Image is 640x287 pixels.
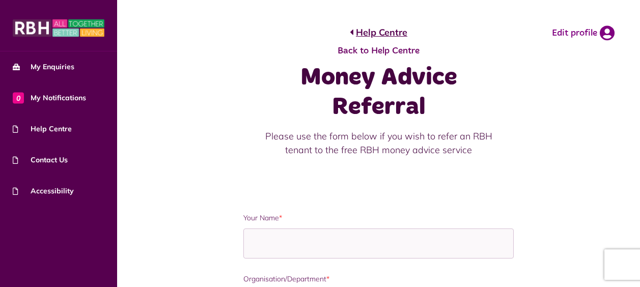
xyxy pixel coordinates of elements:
a: Edit profile [552,25,615,41]
span: Contact Us [13,155,68,165]
label: Your Name [243,213,514,223]
p: Please use the form below if you wish to refer an RBH tenant to the free RBH money advice service [258,129,499,157]
img: MyRBH [13,18,104,38]
h1: Money Advice Referral [258,63,499,122]
span: Accessibility [13,186,74,196]
label: Organisation/Department [243,274,514,284]
span: My Enquiries [13,62,74,72]
a: Help Centre [350,25,407,39]
span: 0 [13,92,24,103]
span: Back to Help Centre [258,44,499,58]
span: Help Centre [13,124,72,134]
span: My Notifications [13,93,86,103]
